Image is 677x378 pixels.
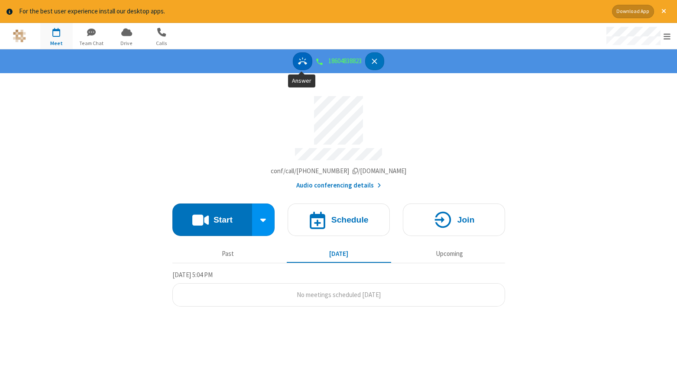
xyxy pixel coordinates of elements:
button: Start [172,204,253,236]
button: Audio conferencing details [296,181,381,191]
h4: Join [457,216,475,224]
button: Past [175,246,280,262]
button: Copy my meeting room linkCopy my meeting room link [271,166,406,176]
span: Drive [110,39,143,47]
button: Decline [365,52,385,70]
button: [DATE] [286,246,391,262]
span: Meet [40,39,73,47]
nav: controls [293,52,384,70]
iframe: Chat [655,355,671,372]
button: Answer [293,52,312,70]
button: Logo [3,23,36,49]
span: Team Chat [75,39,108,47]
div: Open menu [598,23,677,49]
section: Today's Meetings [172,270,505,307]
span: No meetings scheduled [DATE] [297,291,381,299]
span: 18604838823 [328,56,362,66]
button: Schedule [288,204,390,236]
h4: Schedule [331,216,369,224]
button: Join [403,204,505,236]
h4: Start [214,216,233,224]
img: iotum.​ucaas.​tech [13,29,26,42]
span: [DATE] 5:04 PM [172,271,213,279]
section: Account details [172,90,505,191]
span: Calls [146,39,178,47]
button: Upcoming [397,246,502,262]
span: Copy my meeting room link [271,167,406,175]
button: Close alert [657,5,671,18]
div: Start conference options [252,204,275,236]
button: Download App [612,5,654,18]
div: Connected / Registered [315,56,325,66]
div: For the best user experience install our desktop apps. [19,6,606,16]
